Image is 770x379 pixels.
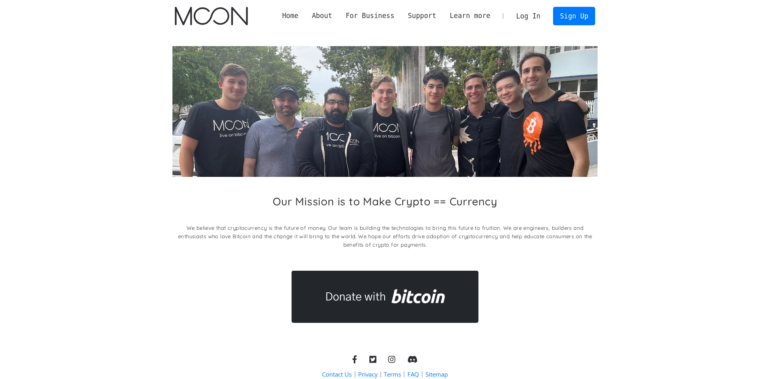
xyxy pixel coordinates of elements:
[322,370,352,379] a: Contact Us
[384,370,401,379] a: Terms
[172,224,598,249] p: We believe that cryptocurrency is the future of money. Our team is building the technologies to b...
[358,370,377,379] a: Privacy
[408,11,436,21] div: Support
[426,370,448,379] a: Sitemap
[450,11,490,21] div: Learn more
[273,195,497,208] h2: Our Mission is to Make Crypto == Currency
[175,7,247,25] img: Moon Logo
[346,11,394,21] div: For Business
[407,370,419,379] a: FAQ
[276,11,305,21] a: Home
[509,7,547,25] a: Log In
[312,11,332,21] div: About
[553,7,595,25] a: Sign Up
